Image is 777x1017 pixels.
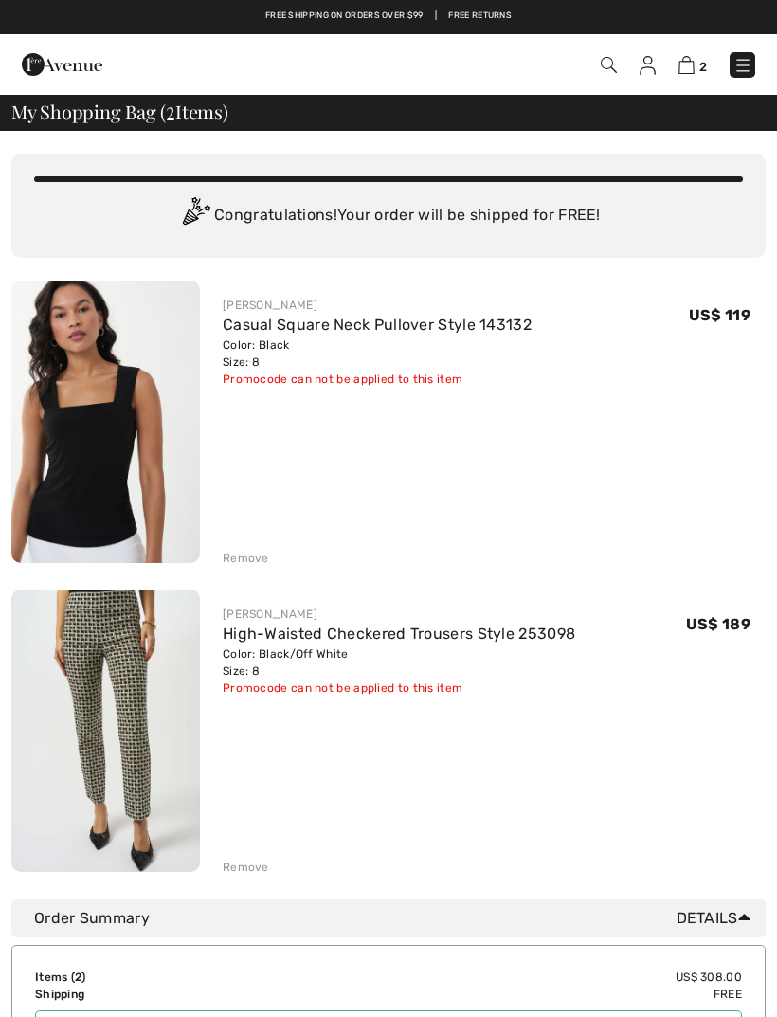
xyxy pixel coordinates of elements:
[265,9,424,23] a: Free shipping on orders over $99
[223,550,269,567] div: Remove
[35,986,286,1003] td: Shipping
[286,969,742,986] td: US$ 308.00
[22,54,102,72] a: 1ère Avenue
[223,336,532,371] div: Color: Black Size: 8
[286,986,742,1003] td: Free
[223,859,269,876] div: Remove
[733,56,752,75] img: Menu
[223,645,575,680] div: Color: Black/Off White Size: 8
[223,606,575,623] div: [PERSON_NAME]
[689,306,750,324] span: US$ 119
[223,316,532,334] a: Casual Square Neck Pullover Style 143132
[601,57,617,73] img: Search
[223,297,532,314] div: [PERSON_NAME]
[640,56,656,75] img: My Info
[34,907,758,930] div: Order Summary
[677,907,758,930] span: Details
[435,9,437,23] span: |
[11,590,200,872] img: High-Waisted Checkered Trousers Style 253098
[699,60,707,74] span: 2
[223,625,575,643] a: High-Waisted Checkered Trousers Style 253098
[678,53,707,76] a: 2
[686,615,750,633] span: US$ 189
[166,98,175,122] span: 2
[75,971,81,984] span: 2
[223,371,532,388] div: Promocode can not be applied to this item
[223,680,575,697] div: Promocode can not be applied to this item
[35,969,286,986] td: Items ( )
[678,56,695,74] img: Shopping Bag
[448,9,512,23] a: Free Returns
[11,281,200,563] img: Casual Square Neck Pullover Style 143132
[22,45,102,83] img: 1ère Avenue
[34,197,743,235] div: Congratulations! Your order will be shipped for FREE!
[11,102,228,121] span: My Shopping Bag ( Items)
[176,197,214,235] img: Congratulation2.svg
